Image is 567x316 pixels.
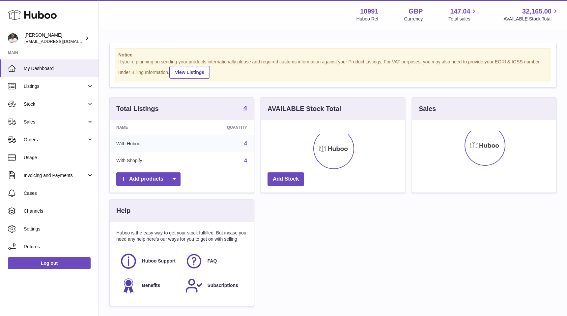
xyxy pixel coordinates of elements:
h3: Help [116,206,130,215]
span: Orders [24,137,87,143]
span: Returns [24,244,94,250]
h3: Total Listings [116,104,159,113]
a: Subscriptions [185,277,244,295]
a: 32,165.00 AVAILABLE Stock Total [503,7,559,22]
h3: AVAILABLE Stock Total [268,104,341,113]
span: My Dashboard [24,65,94,72]
span: Cases [24,190,94,196]
td: With Huboo [110,135,187,152]
div: [PERSON_NAME] [24,32,84,45]
span: Settings [24,226,94,232]
strong: 4 [243,105,247,111]
span: 32,165.00 [522,7,552,16]
span: 147.04 [450,7,470,16]
span: Listings [24,83,87,89]
a: Benefits [120,277,179,295]
th: Name [110,120,187,135]
span: Sales [24,119,87,125]
a: FAQ [185,252,244,270]
div: Currency [404,16,423,22]
a: 4 [243,105,247,113]
a: Huboo Support [120,252,179,270]
span: Channels [24,208,94,214]
th: Quantity [187,120,254,135]
strong: Notice [118,52,548,58]
span: Benefits [142,282,160,289]
span: [EMAIL_ADDRESS][DOMAIN_NAME] [24,39,97,44]
strong: GBP [409,7,423,16]
div: Huboo Ref [356,16,379,22]
span: Stock [24,101,87,107]
span: Total sales [448,16,478,22]
a: View Listings [169,66,210,79]
img: timshieff@gmail.com [8,33,18,43]
span: Subscriptions [208,282,238,289]
a: Log out [8,257,91,269]
p: Huboo is the easy way to get your stock fulfilled. But incase you need any help here's our ways f... [116,230,247,242]
a: Add products [116,172,181,186]
span: AVAILABLE Stock Total [503,16,559,22]
span: Usage [24,155,94,161]
strong: 10991 [360,7,379,16]
span: FAQ [208,258,217,264]
a: Add Stock [268,172,304,186]
span: Huboo Support [142,258,176,264]
a: 4 [244,141,247,146]
h3: Sales [419,104,436,113]
a: 4 [244,158,247,163]
span: Invoicing and Payments [24,172,87,179]
a: 147.04 Total sales [448,7,478,22]
div: If you're planning on sending your products internationally please add required customs informati... [118,59,548,79]
td: With Shopify [110,152,187,169]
